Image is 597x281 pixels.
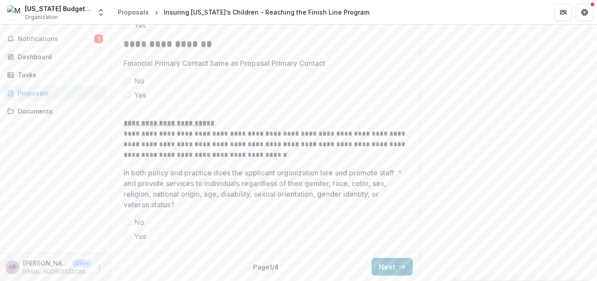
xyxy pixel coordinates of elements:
span: Yes [134,231,146,242]
span: Yes [134,20,146,30]
p: In both policy and practice does the applicant organization hire and promote staff and provide se... [124,167,394,210]
div: Documents [18,106,100,116]
img: Missouri Budget Project [7,5,21,19]
button: More [94,262,105,273]
a: Documents [4,104,107,118]
a: Tasks [4,68,107,82]
p: Page 1 / 4 [253,262,279,272]
span: 1 [94,34,103,43]
a: Proposals [114,6,152,19]
div: Dashboard [18,52,100,61]
button: Open entity switcher [95,4,107,21]
p: [EMAIL_ADDRESS][DOMAIN_NAME] [23,268,91,276]
button: Next [372,258,413,276]
span: Yes [134,90,146,100]
span: No [134,76,144,86]
div: Proposals [18,88,100,98]
div: Amy Blouin [9,264,16,270]
span: Organization [25,13,58,21]
button: Partners [554,4,572,21]
div: [US_STATE] Budget Project [25,4,91,13]
p: User [73,259,91,267]
p: Financial Primary Contact Same as Proposal Primary Contact [124,58,325,68]
button: Notifications1 [4,32,107,46]
button: Get Help [576,4,593,21]
nav: breadcrumb [114,6,373,19]
div: Proposals [118,8,149,17]
span: Notifications [18,35,94,43]
a: Proposals [4,86,107,100]
div: Tasks [18,70,100,80]
span: No [134,217,144,228]
p: [PERSON_NAME] [23,258,69,268]
div: Insuring [US_STATE]’s Children - Reaching the Finish Line Program [164,8,369,17]
a: Dashboard [4,49,107,64]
